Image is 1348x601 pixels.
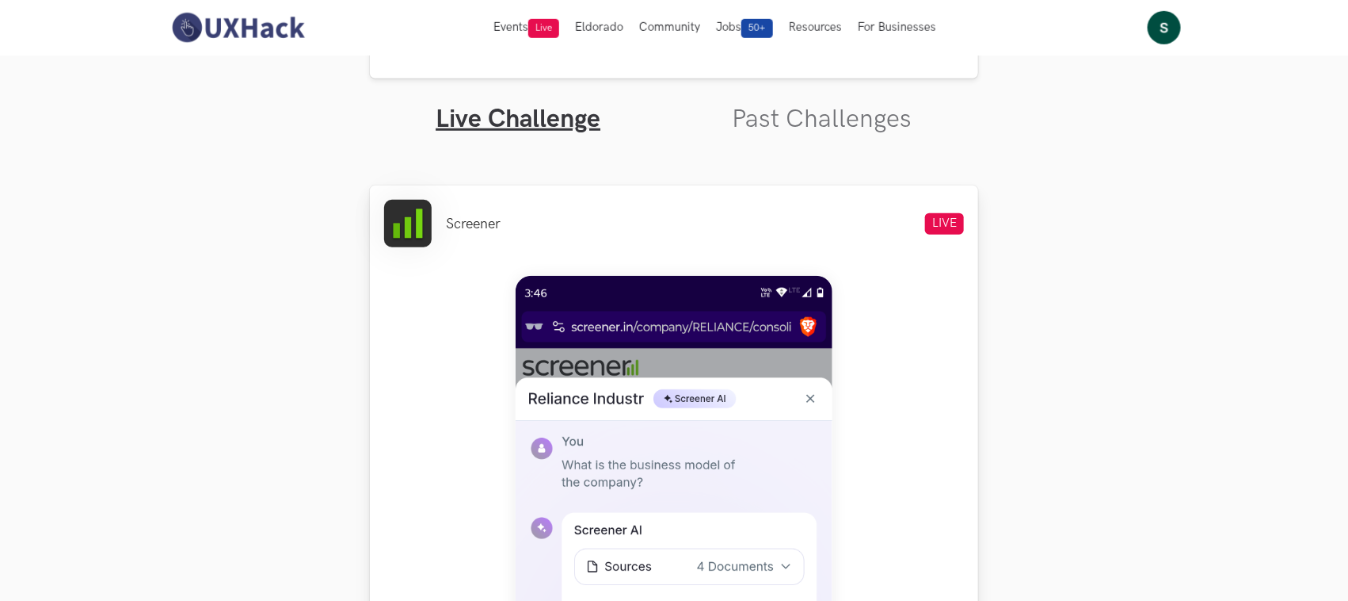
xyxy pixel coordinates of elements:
[741,19,773,38] span: 50+
[436,104,600,135] a: Live Challenge
[528,19,559,38] span: Live
[446,216,501,232] li: Screener
[925,213,964,235] span: LIVE
[370,78,978,135] ul: Tabs Interface
[167,11,308,44] img: UXHack-logo.png
[733,104,912,135] a: Past Challenges
[1148,11,1181,44] img: Your profile pic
